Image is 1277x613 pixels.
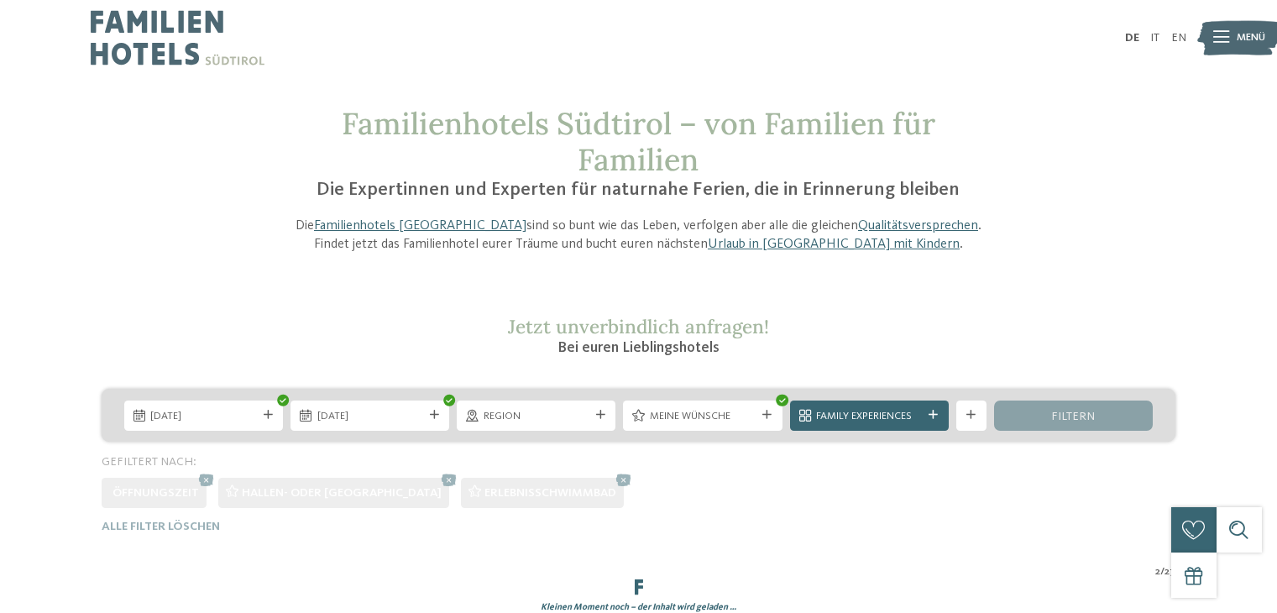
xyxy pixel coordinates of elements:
[650,409,756,424] span: Meine Wünsche
[317,409,423,424] span: [DATE]
[484,409,589,424] span: Region
[557,340,720,355] span: Bei euren Lieblingshotels
[314,219,526,233] a: Familienhotels [GEOGRAPHIC_DATA]
[816,409,922,424] span: Family Experiences
[508,314,769,338] span: Jetzt unverbindlich anfragen!
[858,219,978,233] a: Qualitätsversprechen
[317,181,960,199] span: Die Expertinnen und Experten für naturnahe Ferien, die in Erinnerung bleiben
[342,104,935,179] span: Familienhotels Südtirol – von Familien für Familien
[1164,564,1175,579] span: 27
[1171,32,1186,44] a: EN
[1150,32,1159,44] a: IT
[280,217,998,254] p: Die sind so bunt wie das Leben, verfolgen aber alle die gleichen . Findet jetzt das Familienhotel...
[1125,32,1139,44] a: DE
[150,409,256,424] span: [DATE]
[1237,30,1265,45] span: Menü
[1160,564,1164,579] span: /
[1155,564,1160,579] span: 2
[708,238,960,251] a: Urlaub in [GEOGRAPHIC_DATA] mit Kindern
